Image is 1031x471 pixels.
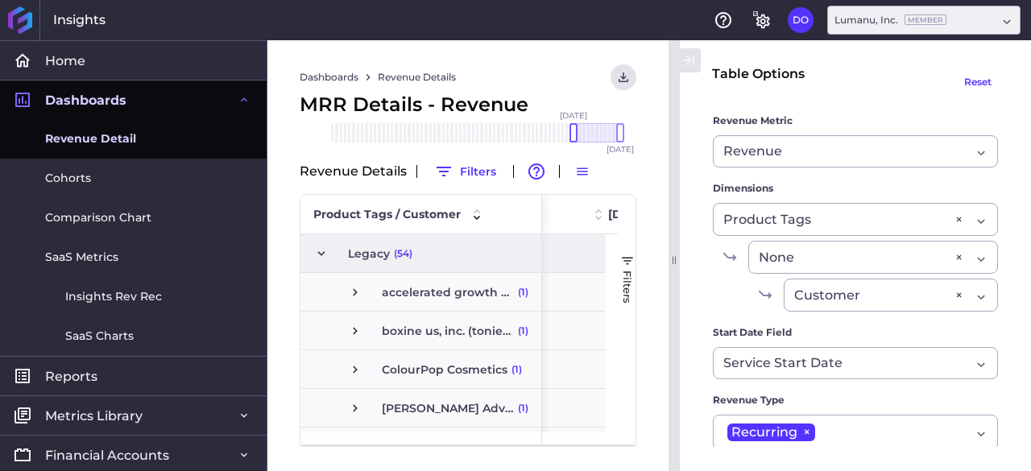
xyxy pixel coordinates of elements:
[300,428,542,466] div: Press SPACE to select this row.
[955,247,963,267] div: ×
[45,170,91,187] span: Cohorts
[378,70,456,85] a: Revenue Details
[560,112,587,120] span: [DATE]
[427,159,503,184] button: Filters
[464,428,476,465] span: (2)
[788,7,814,33] button: User Menu
[382,390,514,427] span: [PERSON_NAME] Advertising Inc.
[713,113,793,129] span: Revenue Metric
[300,312,542,350] div: Press SPACE to select this row.
[518,312,528,349] span: (1)
[542,312,663,349] div: 2,000
[45,407,143,424] span: Metrics Library
[731,423,797,441] span: Recurring
[382,428,460,465] span: Dime Beauty
[382,274,514,311] span: accelerated growth studio (ags)
[723,353,843,373] span: Service Start Date
[348,235,390,272] span: Legacy
[608,207,649,221] span: [DATE]
[955,285,963,305] div: ×
[45,92,126,109] span: Dashboards
[300,273,542,312] div: Press SPACE to select this row.
[713,415,998,450] div: Dropdown select
[300,234,542,273] div: Press SPACE to select this row.
[955,209,963,229] div: ×
[794,286,860,305] span: Customer
[45,249,118,266] span: SaaS Metrics
[713,324,792,341] span: Start Date Field
[621,271,634,304] span: Filters
[518,274,528,311] span: (1)
[759,248,794,267] span: None
[300,159,636,184] div: Revenue Details
[834,13,946,27] div: Lumanu, Inc.
[45,130,136,147] span: Revenue Detail
[723,142,782,161] span: Revenue
[827,6,1021,35] div: Dropdown select
[748,241,998,274] div: Dropdown select
[749,7,775,33] button: General Settings
[611,64,636,90] button: User Menu
[518,390,528,427] span: (1)
[713,347,998,379] div: Dropdown select
[713,392,785,408] span: Revenue Type
[65,328,134,345] span: SaaS Charts
[45,209,151,226] span: Comparison Chart
[713,203,998,236] div: Dropdown select
[542,273,663,311] div: 1,000
[382,351,507,388] span: ColourPop Cosmetics
[957,66,999,98] button: Reset
[710,7,736,33] button: Help
[607,146,634,154] span: [DATE]
[542,389,663,427] div: 2,000
[712,64,805,84] div: Table Options
[382,312,514,349] span: boxine us, inc. (tonies usa)
[542,428,663,465] div: 1,566
[45,447,169,464] span: Financial Accounts
[300,350,542,389] div: Press SPACE to select this row.
[300,389,542,428] div: Press SPACE to select this row.
[300,90,636,119] div: MRR Details - Revenue
[65,288,162,305] span: Insights Rev Rec
[905,14,946,25] ins: Member
[542,350,663,388] div: 900
[542,234,663,272] div: 28,612
[723,210,811,229] span: Product Tags
[45,52,85,69] span: Home
[300,70,358,85] a: Dashboards
[394,235,412,272] span: (54)
[45,368,97,385] span: Reports
[313,207,461,221] span: Product Tags / Customer
[511,351,522,388] span: (1)
[797,423,815,441] span: ×
[784,279,998,312] div: Dropdown select
[713,180,773,196] span: Dimensions
[713,135,998,167] div: Dropdown select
